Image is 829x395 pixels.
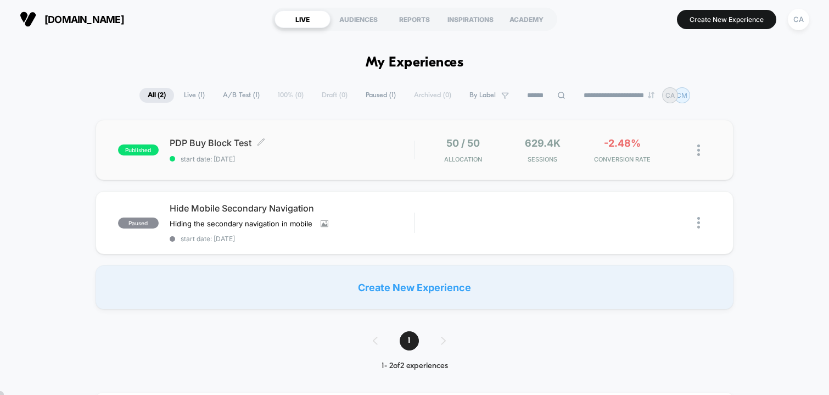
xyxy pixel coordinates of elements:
div: ACADEMY [498,10,554,28]
div: LIVE [275,10,331,28]
div: INSPIRATIONS [442,10,498,28]
p: CA [665,91,675,99]
span: 629.4k [525,137,561,149]
img: close [697,217,700,229]
div: AUDIENCES [331,10,387,28]
h1: My Experiences [366,55,464,71]
div: REPORTS [387,10,442,28]
img: end [648,92,654,98]
span: Sessions [506,155,580,163]
p: CM [676,91,687,99]
span: All ( 2 ) [139,88,174,103]
img: Visually logo [20,11,36,27]
span: [DOMAIN_NAME] [44,14,124,25]
button: Create New Experience [677,10,776,29]
span: A/B Test ( 1 ) [215,88,268,103]
button: [DOMAIN_NAME] [16,10,127,28]
span: PDP Buy Block Test [170,137,414,148]
span: start date: [DATE] [170,235,414,243]
span: Paused ( 1 ) [357,88,404,103]
span: Hiding the secondary navigation in mobile [170,219,312,228]
span: Hide Mobile Secondary Navigation [170,203,414,214]
span: Live ( 1 ) [176,88,213,103]
span: published [118,144,159,155]
span: 1 [400,331,419,351]
div: CA [788,9,809,30]
span: By Label [469,91,496,99]
img: close [697,144,700,156]
div: Create New Experience [96,265,734,309]
span: CONVERSION RATE [585,155,659,163]
span: -2.48% [604,137,641,149]
button: CA [785,8,813,31]
div: 1 - 2 of 2 experiences [362,361,468,371]
span: paused [118,218,159,229]
span: start date: [DATE] [170,155,414,163]
span: Allocation [444,155,482,163]
span: 50 / 50 [446,137,480,149]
